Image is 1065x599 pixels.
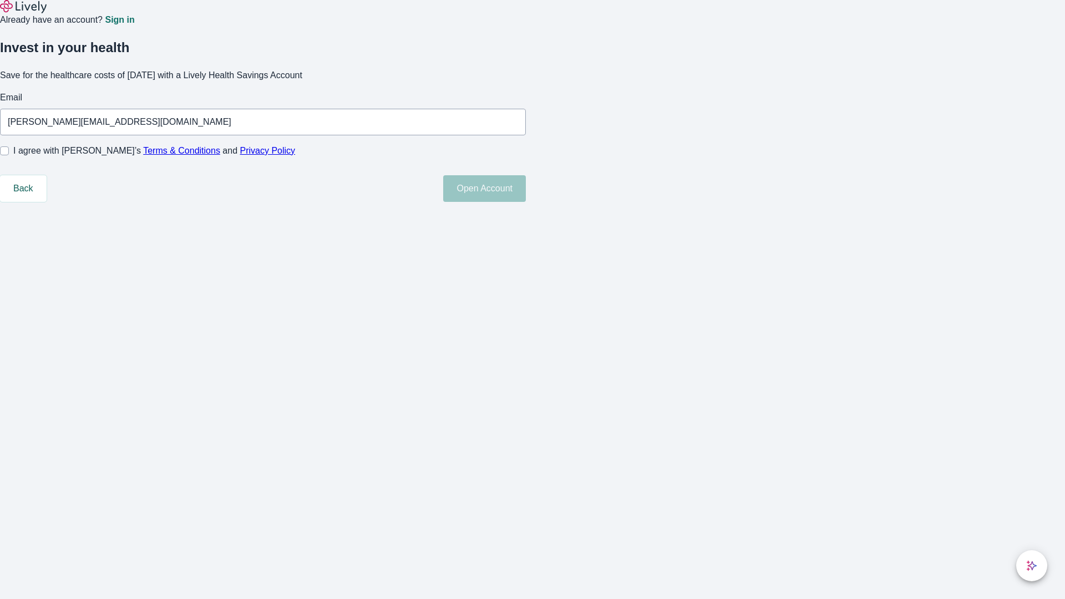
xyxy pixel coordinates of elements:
[13,144,295,158] span: I agree with [PERSON_NAME]’s and
[1016,550,1047,581] button: chat
[240,146,296,155] a: Privacy Policy
[1026,560,1037,571] svg: Lively AI Assistant
[143,146,220,155] a: Terms & Conditions
[105,16,134,24] a: Sign in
